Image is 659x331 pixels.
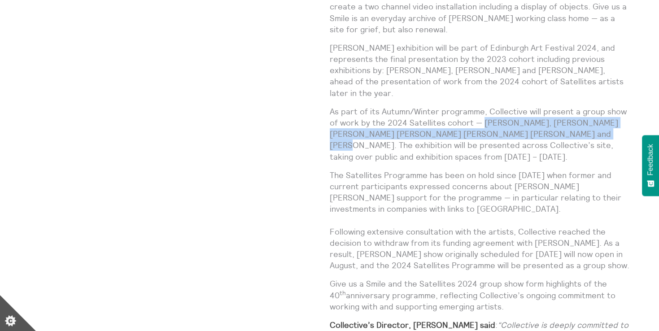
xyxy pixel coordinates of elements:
button: Feedback - Show survey [642,135,659,196]
p: Give us a Smile and the Satellites 2024 group show form highlights of the 40 anniversary programm... [330,278,631,312]
sup: th [340,289,346,297]
p: The Satellites Programme has been on hold since [DATE] when former and current participants expre... [330,170,631,271]
p: [PERSON_NAME] exhibition will be part of Edinburgh Art Festival 2024, and represents the final pr... [330,42,631,99]
p: As part of its Autumn/Winter programme, Collective will present a group show of work by the 2024 ... [330,106,631,162]
span: Feedback [646,144,655,175]
strong: Collective’s Director, [PERSON_NAME] said [330,320,495,330]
